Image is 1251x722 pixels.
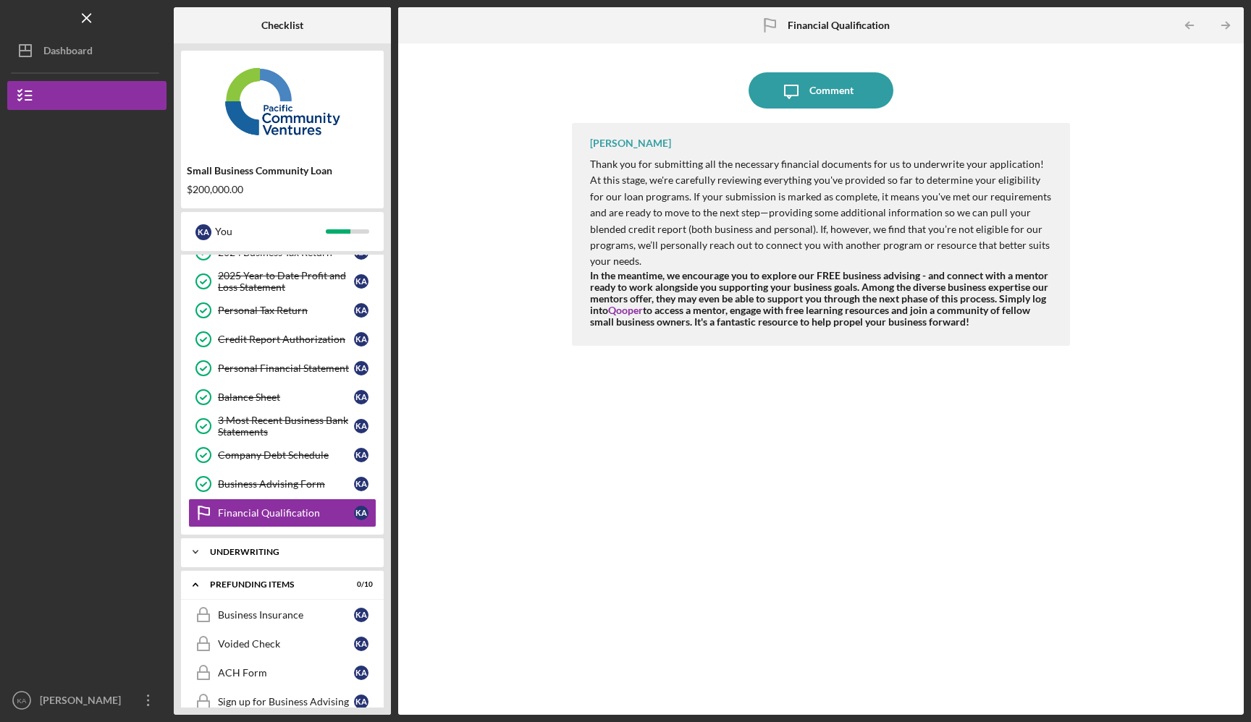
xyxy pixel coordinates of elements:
a: Personal Tax ReturnKA [188,296,376,325]
a: Company Debt ScheduleKA [188,441,376,470]
button: Comment [749,72,893,109]
a: Personal Financial StatementKA [188,354,376,383]
div: K A [354,332,368,347]
div: K A [354,666,368,680]
div: Small Business Community Loan [187,165,378,177]
div: [PERSON_NAME] [36,686,130,718]
div: Comment [809,72,854,109]
div: Voided Check [218,638,354,650]
div: $200,000.00 [187,184,378,195]
div: K A [354,274,368,289]
div: Underwriting [210,548,366,556]
b: Financial Qualification [788,20,890,31]
a: 2025 Year to Date Profit and Loss StatementKA [188,267,376,296]
div: 0 / 10 [347,580,373,589]
div: [PERSON_NAME] [590,137,671,149]
div: K A [354,419,368,433]
div: Company Debt Schedule [218,449,354,461]
div: 3 Most Recent Business Bank Statements [218,415,354,438]
button: Dashboard [7,36,167,65]
div: Business Advising Form [218,478,354,490]
div: 2025 Year to Date Profit and Loss Statement [218,270,354,293]
div: K A [195,224,211,240]
div: Personal Tax Return [218,305,354,316]
a: Voided CheckKA [188,629,376,658]
div: K A [354,390,368,404]
div: Financial Qualification [218,507,354,519]
button: KA[PERSON_NAME] [7,686,167,715]
a: Financial QualificationKA [188,498,376,527]
div: K A [354,477,368,491]
div: K A [354,608,368,622]
a: Credit Report AuthorizationKA [188,325,376,354]
text: KA [17,697,27,705]
a: Qooper [608,304,643,316]
div: ACH Form [218,667,354,679]
div: Credit Report Authorization [218,334,354,345]
img: Product logo [181,58,384,145]
a: Business InsuranceKA [188,600,376,629]
div: Business Insurance [218,609,354,621]
div: K A [354,361,368,375]
a: Sign up for Business AdvisingKA [188,687,376,716]
div: K A [354,506,368,520]
div: K A [354,303,368,318]
div: You [215,219,326,244]
div: Prefunding Items [210,580,337,589]
b: Checklist [261,20,303,31]
div: Sign up for Business Advising [218,696,354,708]
a: Balance SheetKA [188,383,376,412]
div: Dashboard [43,36,93,69]
div: Personal Financial Statement [218,362,354,374]
a: ACH FormKA [188,658,376,687]
div: K A [354,448,368,462]
div: K A [354,637,368,651]
strong: In the meantime, we encourage you to explore our FREE business advising - and connect with a ment... [590,269,1048,328]
a: Business Advising FormKA [188,470,376,498]
div: K A [354,695,368,709]
p: Thank you for submitting all the necessary financial documents for us to underwrite your applicat... [590,156,1056,270]
a: 3 Most Recent Business Bank StatementsKA [188,412,376,441]
div: Balance Sheet [218,391,354,403]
